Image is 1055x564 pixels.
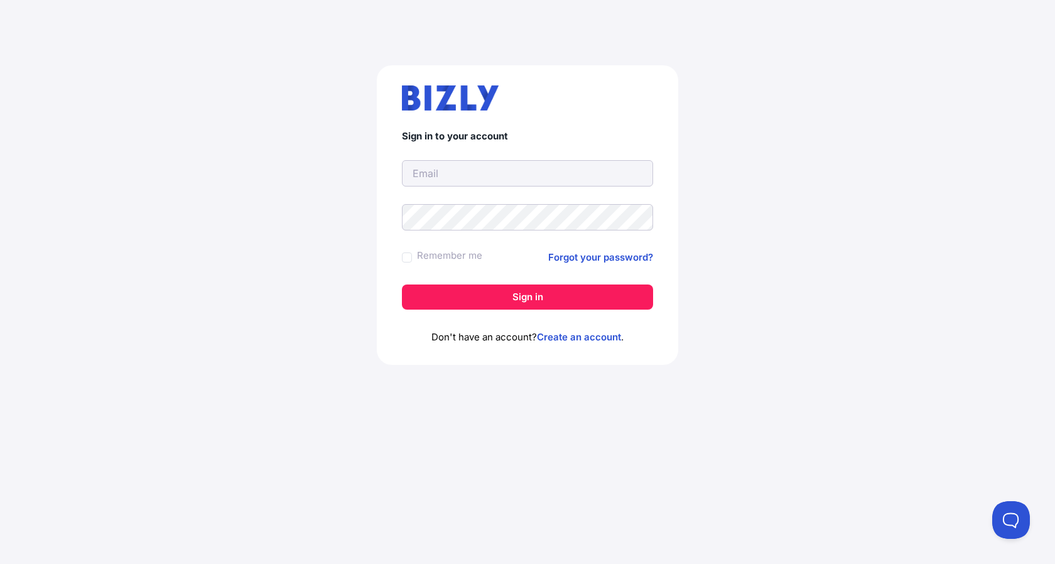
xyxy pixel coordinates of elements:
h4: Sign in to your account [402,131,653,143]
img: bizly_logo.svg [402,85,499,111]
p: Don't have an account? . [402,330,653,345]
label: Remember me [417,248,482,263]
a: Create an account [537,331,621,343]
a: Forgot your password? [548,250,653,265]
button: Sign in [402,285,653,310]
iframe: Toggle Customer Support [992,501,1030,539]
input: Email [402,160,653,187]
